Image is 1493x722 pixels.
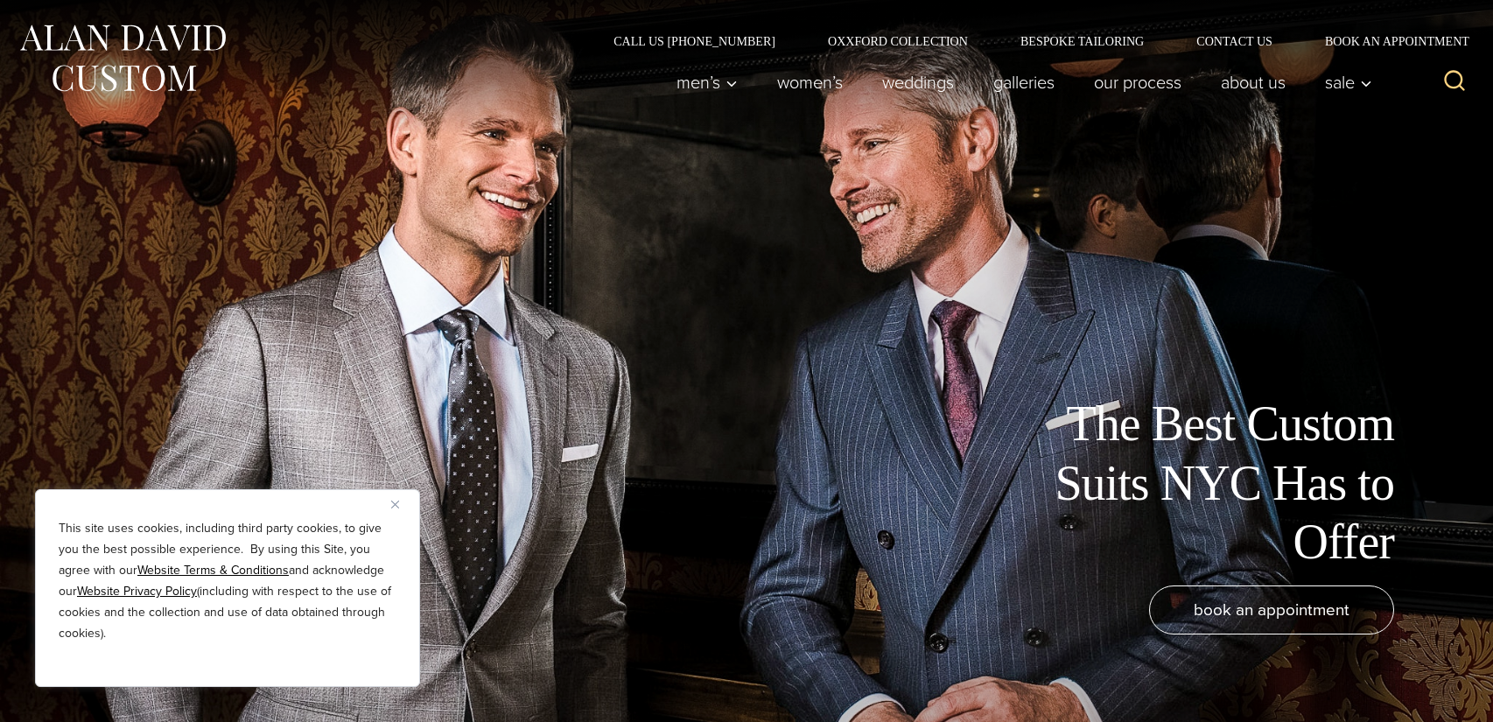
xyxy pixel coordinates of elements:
img: Close [391,501,399,508]
span: Sale [1325,74,1372,91]
a: Call Us [PHONE_NUMBER] [587,35,802,47]
a: Bespoke Tailoring [994,35,1170,47]
span: book an appointment [1194,597,1349,622]
button: View Search Form [1433,61,1475,103]
a: Book an Appointment [1299,35,1475,47]
a: About Us [1202,65,1306,100]
a: Oxxford Collection [802,35,994,47]
a: weddings [863,65,974,100]
img: Alan David Custom [18,19,228,97]
a: Website Privacy Policy [77,582,197,600]
p: This site uses cookies, including third party cookies, to give you the best possible experience. ... [59,518,396,644]
h1: The Best Custom Suits NYC Has to Offer [1000,395,1394,571]
span: Men’s [676,74,738,91]
a: Galleries [974,65,1075,100]
a: Website Terms & Conditions [137,561,289,579]
a: Contact Us [1170,35,1299,47]
nav: Primary Navigation [657,65,1382,100]
button: Close [391,494,412,515]
nav: Secondary Navigation [587,35,1475,47]
a: Our Process [1075,65,1202,100]
a: book an appointment [1149,585,1394,634]
a: Women’s [758,65,863,100]
iframe: Opens a widget where you can chat to one of our agents [1383,669,1475,713]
